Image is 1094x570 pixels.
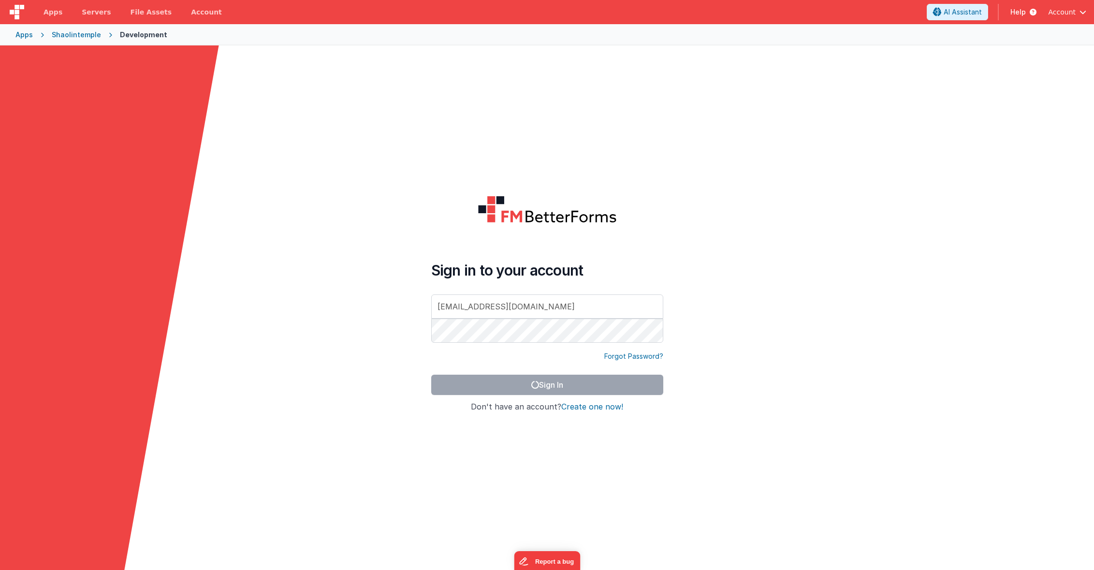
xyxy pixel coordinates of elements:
[927,4,988,20] button: AI Assistant
[131,7,172,17] span: File Assets
[1048,7,1086,17] button: Account
[561,403,623,411] button: Create one now!
[82,7,111,17] span: Servers
[431,294,663,319] input: Email Address
[15,30,33,40] div: Apps
[431,375,663,395] button: Sign In
[944,7,982,17] span: AI Assistant
[431,403,663,411] h4: Don't have an account?
[1048,7,1076,17] span: Account
[120,30,167,40] div: Development
[431,262,663,279] h4: Sign in to your account
[44,7,62,17] span: Apps
[604,351,663,361] a: Forgot Password?
[52,30,101,40] div: Shaolintemple
[1010,7,1026,17] span: Help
